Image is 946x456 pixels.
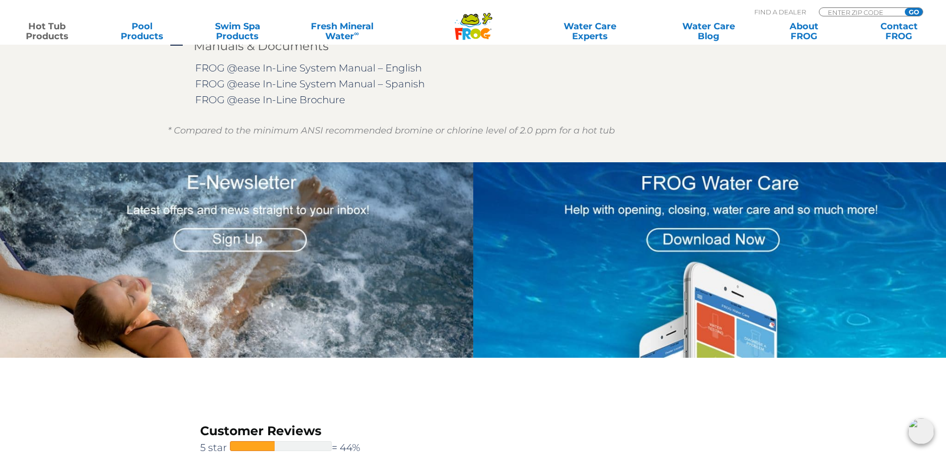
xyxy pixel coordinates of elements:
span: A [169,38,184,53]
span: 5 star [200,440,230,456]
em: * Compared to the minimum ANSI recommended bromine or chlorine level of 2.0 ppm for a hot tub [168,125,615,136]
a: FROG @ease In-Line System Manual – English [195,62,422,74]
a: Swim SpaProducts [201,21,275,41]
a: PoolProducts [105,21,179,41]
h3: Customer Reviews [200,422,382,440]
a: FROG @ease In-Line System Manual – Spanish [195,78,425,90]
input: Zip Code Form [827,8,894,16]
a: ContactFROG [862,21,936,41]
a: Fresh MineralWater∞ [295,21,388,41]
img: openIcon [908,418,934,444]
p: Find A Dealer [754,7,806,16]
a: Water CareBlog [671,21,745,41]
a: Water CareExperts [530,21,650,41]
a: A Manuals & Documents [168,37,779,55]
input: GO [905,8,923,16]
a: Hot TubProducts [10,21,84,41]
a: FROG @ease In-Line Brochure [195,94,345,106]
a: AboutFROG [767,21,841,41]
a: 5 star= 44% [200,440,382,456]
h4: Manuals & Documents [194,39,329,53]
sup: ∞ [354,29,359,37]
